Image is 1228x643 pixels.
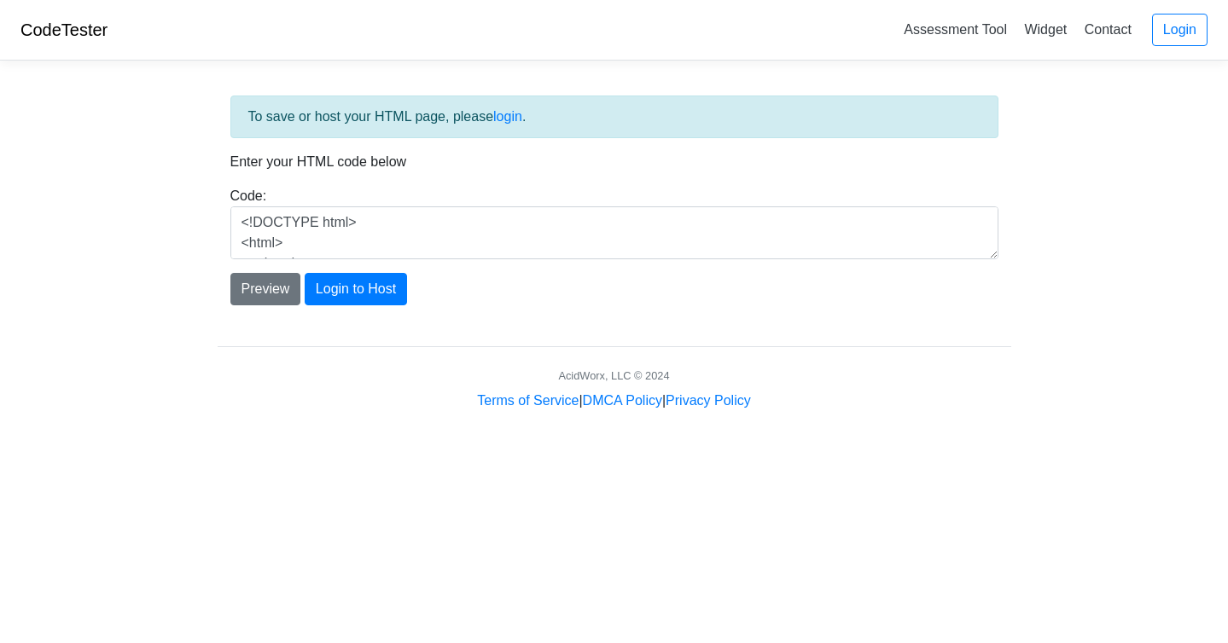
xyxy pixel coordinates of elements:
[558,368,669,384] div: AcidWorx, LLC © 2024
[1017,15,1074,43] a: Widget
[493,109,522,124] a: login
[1152,14,1208,46] a: Login
[305,273,407,305] button: Login to Host
[477,391,750,411] div: | |
[230,273,301,305] button: Preview
[230,152,998,172] p: Enter your HTML code below
[897,15,1014,43] a: Assessment Tool
[666,393,751,408] a: Privacy Policy
[20,20,108,39] a: CodeTester
[230,96,998,138] div: To save or host your HTML page, please .
[583,393,662,408] a: DMCA Policy
[230,206,998,259] textarea: <!DOCTYPE html> <html> <head> <title>Test</title> </head> <body> <h1>Hello, world!</h1> </body> <...
[477,393,579,408] a: Terms of Service
[1078,15,1138,43] a: Contact
[218,186,1011,259] div: Code:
